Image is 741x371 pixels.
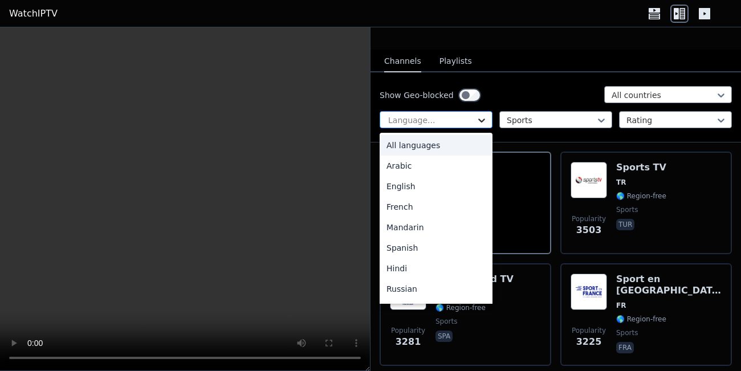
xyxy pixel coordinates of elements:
[616,162,666,173] h6: Sports TV
[616,219,634,230] p: tur
[572,214,606,223] span: Popularity
[616,274,722,296] h6: Sport en [GEOGRAPHIC_DATA]
[380,176,492,197] div: English
[380,135,492,156] div: All languages
[384,51,421,72] button: Channels
[380,89,454,101] label: Show Geo-blocked
[435,317,457,326] span: sports
[616,205,638,214] span: sports
[9,7,58,21] a: WatchIPTV
[616,191,666,201] span: 🌎 Region-free
[380,279,492,299] div: Russian
[616,178,626,187] span: TR
[439,51,472,72] button: Playlists
[435,331,453,342] p: spa
[380,258,492,279] div: Hindi
[380,156,492,176] div: Arabic
[391,326,425,335] span: Popularity
[616,301,626,310] span: FR
[616,328,638,337] span: sports
[616,315,666,324] span: 🌎 Region-free
[380,197,492,217] div: French
[380,217,492,238] div: Mandarin
[571,274,607,310] img: Sport en France
[435,303,486,312] span: 🌎 Region-free
[576,335,602,349] span: 3225
[396,335,421,349] span: 3281
[380,299,492,320] div: Portuguese
[572,326,606,335] span: Popularity
[380,238,492,258] div: Spanish
[616,342,634,353] p: fra
[576,223,602,237] span: 3503
[571,162,607,198] img: Sports TV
